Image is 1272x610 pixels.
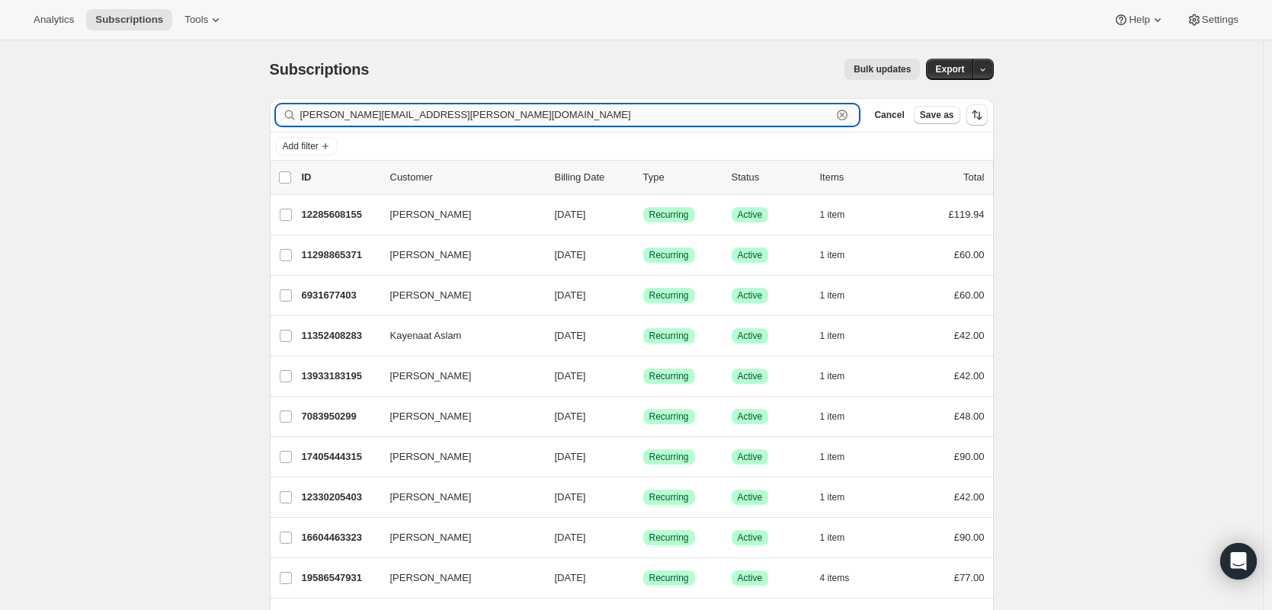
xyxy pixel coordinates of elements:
[302,248,378,263] p: 11298865371
[966,104,988,126] button: Sort the results
[649,491,689,503] span: Recurring
[649,572,689,584] span: Recurring
[1202,14,1238,26] span: Settings
[820,330,845,342] span: 1 item
[276,137,337,155] button: Add filter
[738,491,763,503] span: Active
[381,485,533,509] button: [PERSON_NAME]
[868,106,910,124] button: Cancel
[24,9,83,30] button: Analytics
[381,203,533,227] button: [PERSON_NAME]
[555,330,586,341] span: [DATE]
[820,446,862,468] button: 1 item
[949,209,985,220] span: £119.94
[738,209,763,221] span: Active
[302,207,378,222] p: 12285608155
[844,59,920,80] button: Bulk updates
[302,409,378,424] p: 7083950299
[555,370,586,382] span: [DATE]
[86,9,172,30] button: Subscriptions
[738,451,763,463] span: Active
[390,490,472,505] span: [PERSON_NAME]
[954,330,985,341] span: £42.00
[302,567,985,589] div: 19586547931[PERSON_NAME][DATE]SuccessRecurringSuccessActive4 items£77.00
[649,249,689,261] span: Recurring
[390,328,462,343] span: Kayenaat Aslam
[381,525,533,550] button: [PERSON_NAME]
[555,410,586,422] span: [DATE]
[820,491,845,503] span: 1 item
[302,288,378,303] p: 6931677403
[643,170,719,185] div: Type
[920,109,954,121] span: Save as
[874,109,904,121] span: Cancel
[390,207,472,222] span: [PERSON_NAME]
[649,289,689,302] span: Recurring
[935,63,964,75] span: Export
[381,364,533,388] button: [PERSON_NAME]
[820,285,862,306] button: 1 item
[649,209,689,221] span: Recurring
[854,63,911,75] span: Bulk updates
[302,366,985,387] div: 13933183195[PERSON_NAME][DATE]SuccessRecurringSuccessActive1 item£42.00
[302,449,378,465] p: 17405444315
[381,404,533,429] button: [PERSON_NAME]
[555,249,586,260] span: [DATE]
[738,370,763,382] span: Active
[302,328,378,343] p: 11352408283
[649,370,689,382] span: Recurring
[820,487,862,508] button: 1 item
[954,491,985,503] span: £42.00
[835,107,850,123] button: Clear
[390,409,472,424] span: [PERSON_NAME]
[390,170,543,185] p: Customer
[270,61,370,78] span: Subscriptions
[1177,9,1248,30] button: Settings
[820,532,845,544] span: 1 item
[283,140,319,152] span: Add filter
[390,530,472,545] span: [PERSON_NAME]
[1104,9,1174,30] button: Help
[175,9,232,30] button: Tools
[390,449,472,465] span: [PERSON_NAME]
[954,572,985,583] span: £77.00
[381,445,533,469] button: [PERSON_NAME]
[302,170,378,185] p: ID
[820,567,867,589] button: 4 items
[738,330,763,342] span: Active
[302,244,985,266] div: 11298865371[PERSON_NAME][DATE]SuccessRecurringSuccessActive1 item£60.00
[820,410,845,423] span: 1 item
[954,289,985,301] span: £60.00
[926,59,973,80] button: Export
[302,204,985,225] div: 12285608155[PERSON_NAME][DATE]SuccessRecurringSuccessActive1 item£119.94
[302,527,985,548] div: 16604463323[PERSON_NAME][DATE]SuccessRecurringSuccessActive1 item£90.00
[738,532,763,544] span: Active
[34,14,74,26] span: Analytics
[381,566,533,590] button: [PERSON_NAME]
[390,369,472,384] span: [PERSON_NAME]
[820,249,845,261] span: 1 item
[820,406,862,427] button: 1 item
[732,170,808,185] p: Status
[820,170,896,185] div: Items
[820,527,862,548] button: 1 item
[954,249,985,260] span: £60.00
[820,204,862,225] button: 1 item
[954,370,985,382] span: £42.00
[381,283,533,308] button: [PERSON_NAME]
[184,14,208,26] span: Tools
[954,532,985,543] span: £90.00
[649,451,689,463] span: Recurring
[1220,543,1257,580] div: Open Intercom Messenger
[302,570,378,586] p: 19586547931
[302,369,378,384] p: 13933183195
[738,289,763,302] span: Active
[302,170,985,185] div: IDCustomerBilling DateTypeStatusItemsTotal
[738,572,763,584] span: Active
[300,104,832,126] input: Filter subscribers
[820,244,862,266] button: 1 item
[738,410,763,423] span: Active
[555,532,586,543] span: [DATE]
[963,170,984,185] p: Total
[820,366,862,387] button: 1 item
